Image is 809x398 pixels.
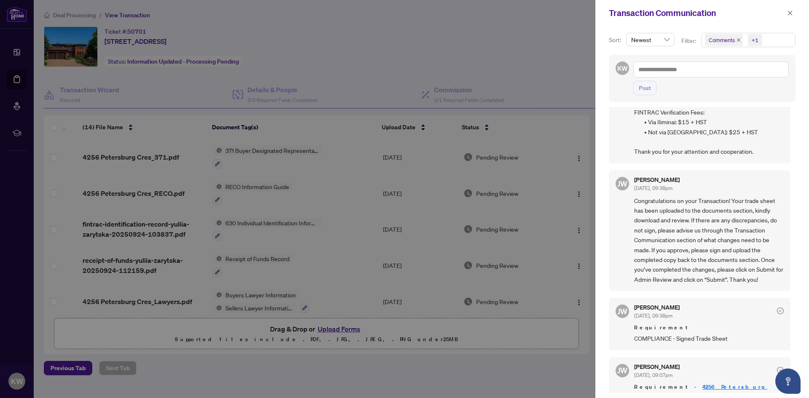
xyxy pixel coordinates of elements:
[617,178,627,190] span: JW
[634,177,680,183] h5: [PERSON_NAME]
[634,372,672,378] span: [DATE], 09:07pm
[777,307,784,314] span: check-circle
[617,364,627,376] span: JW
[777,367,784,374] span: check-circle
[775,369,801,394] button: Open asap
[634,305,680,310] h5: [PERSON_NAME]
[634,323,784,332] span: Requirement
[705,34,743,46] span: Comments
[752,36,758,44] div: +1
[634,185,672,191] span: [DATE], 09:38pm
[709,36,735,44] span: Comments
[617,63,628,73] span: KW
[617,305,627,317] span: JW
[681,36,697,45] p: Filter:
[631,33,670,46] span: Newest
[633,81,656,95] button: Post
[634,196,784,284] span: Congratulations on your Transaction! Your trade sheet has been uploaded to the documents section,...
[787,10,793,16] span: close
[634,313,672,319] span: [DATE], 09:38pm
[737,38,741,42] span: close
[609,7,785,19] div: Transaction Communication
[634,334,784,343] span: COMPLIANCE - Signed Trade Sheet
[634,364,680,370] h5: [PERSON_NAME]
[609,35,623,45] p: Sort:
